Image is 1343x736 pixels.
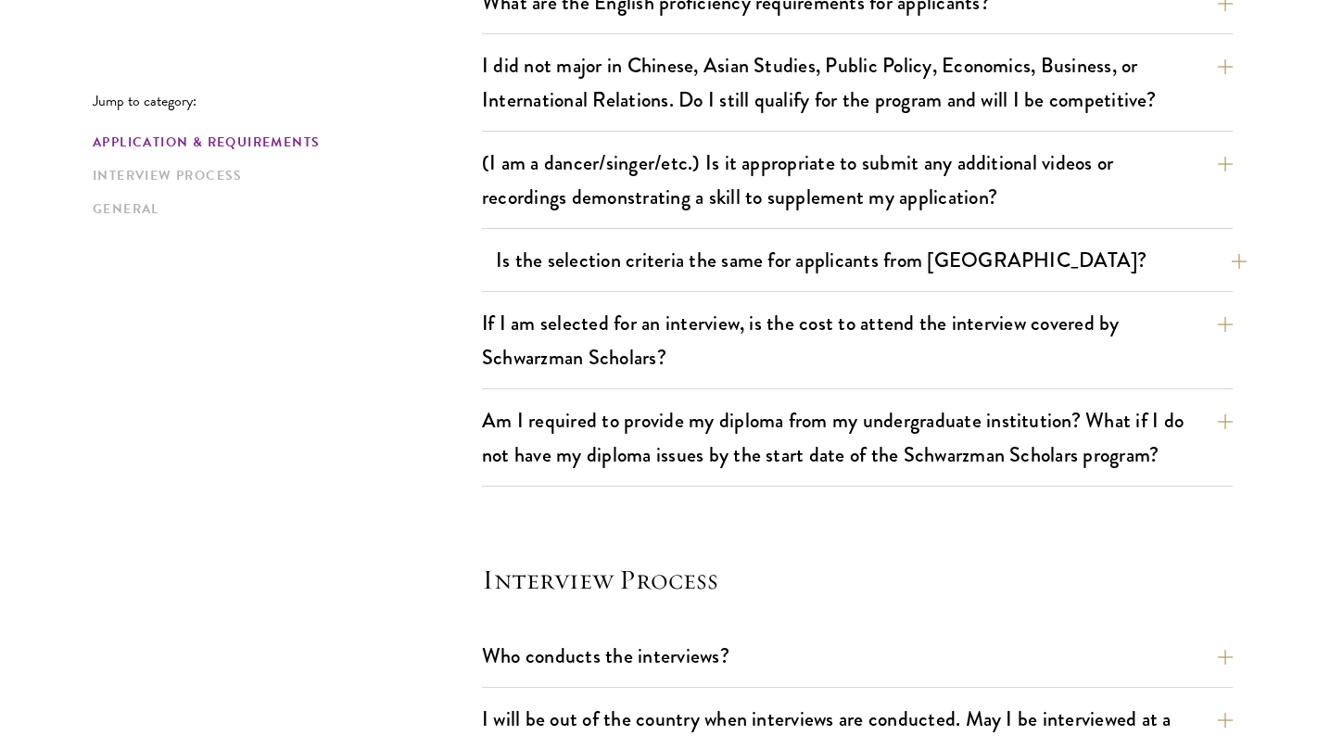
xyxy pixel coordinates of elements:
[496,239,1247,281] button: Is the selection criteria the same for applicants from [GEOGRAPHIC_DATA]?
[93,199,471,219] a: General
[93,166,471,185] a: Interview Process
[482,400,1233,476] button: Am I required to provide my diploma from my undergraduate institution? What if I do not have my d...
[482,142,1233,218] button: (I am a dancer/singer/etc.) Is it appropriate to submit any additional videos or recordings demon...
[93,133,471,152] a: Application & Requirements
[482,44,1233,121] button: I did not major in Chinese, Asian Studies, Public Policy, Economics, Business, or International R...
[482,561,1233,598] h4: Interview Process
[482,302,1233,378] button: If I am selected for an interview, is the cost to attend the interview covered by Schwarzman Scho...
[482,635,1233,677] button: Who conducts the interviews?
[93,93,482,109] p: Jump to category:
